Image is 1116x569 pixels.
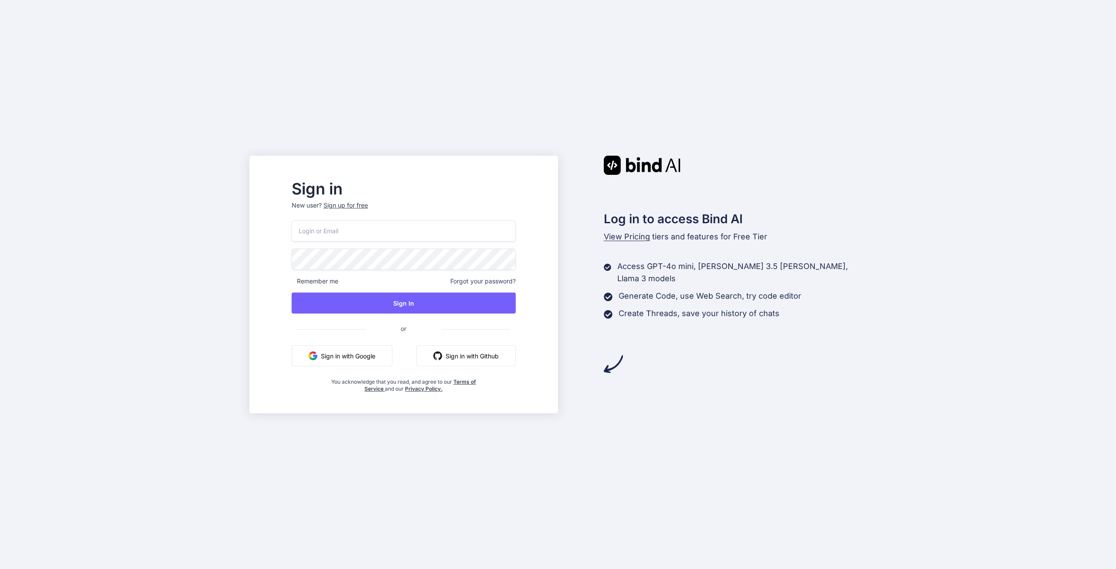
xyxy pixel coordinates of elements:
[619,307,779,320] p: Create Threads, save your history of chats
[292,182,516,196] h2: Sign in
[292,345,392,366] button: Sign in with Google
[292,220,516,242] input: Login or Email
[604,354,623,374] img: arrow
[329,373,478,392] div: You acknowledge that you read, and agree to our and our
[617,260,867,285] p: Access GPT-4o mini, [PERSON_NAME] 3.5 [PERSON_NAME], Llama 3 models
[292,201,516,220] p: New user?
[292,293,516,313] button: Sign In
[604,210,867,228] h2: Log in to access Bind AI
[450,277,516,286] span: Forgot your password?
[604,232,650,241] span: View Pricing
[405,385,442,392] a: Privacy Policy.
[292,277,338,286] span: Remember me
[309,351,317,360] img: google
[366,318,441,339] span: or
[604,231,867,243] p: tiers and features for Free Tier
[364,378,476,392] a: Terms of Service
[433,351,442,360] img: github
[416,345,516,366] button: Sign in with Github
[604,156,680,175] img: Bind AI logo
[619,290,801,302] p: Generate Code, use Web Search, try code editor
[323,201,368,210] div: Sign up for free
